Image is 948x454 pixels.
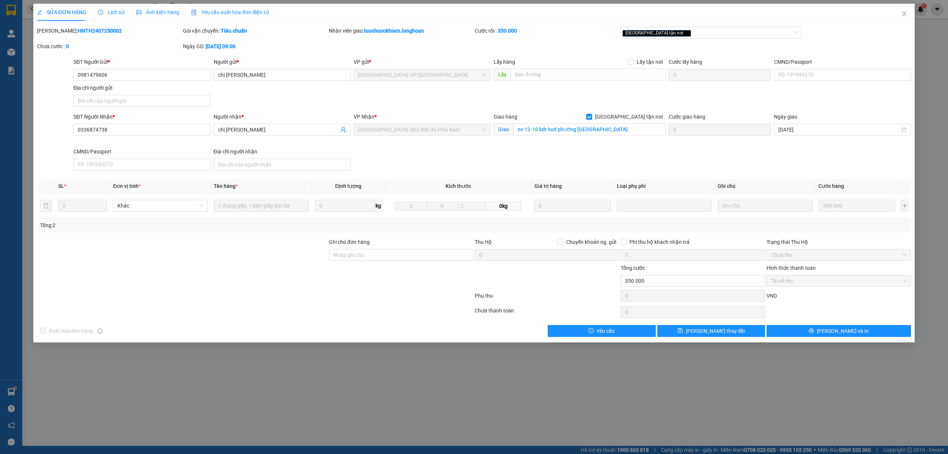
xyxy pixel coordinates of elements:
div: Nhân viên giao: [329,27,473,35]
div: Địa chỉ người nhận [214,148,351,156]
span: Hà Nội: VP Tây Hồ [358,69,486,80]
span: Giao hàng [494,114,517,120]
span: Xuất hóa đơn hàng [46,327,96,335]
span: Lấy hàng [494,59,515,65]
span: close [684,31,688,35]
img: icon [191,10,197,16]
span: edit [37,10,42,15]
label: Hình thức thanh toán [767,265,816,271]
div: Tổng: 2 [40,221,365,229]
label: Cước lấy hàng [669,59,702,65]
button: Close [894,4,915,24]
div: Chưa cước : [37,42,181,50]
span: Khác [117,200,203,211]
div: Trạng thái Thu Hộ [767,238,911,246]
th: Loại phụ phí [614,179,715,193]
input: Giao tận nơi [513,123,666,135]
span: Giá trị hàng [534,183,562,189]
input: R [427,202,458,211]
div: Người gửi [214,58,351,66]
button: plus [901,200,908,212]
span: close [901,11,907,17]
span: VND [767,293,777,299]
div: SĐT Người Gửi [73,58,210,66]
span: Chuyển khoản ng. gửi [563,238,619,246]
span: exclamation-circle [588,328,594,334]
input: Địa chỉ của người gửi [73,95,210,107]
div: Ngày GD: [183,42,327,50]
span: Lấy tận nơi [634,58,666,66]
input: Ghi chú đơn hàng [329,249,473,261]
span: Lấy [494,69,511,80]
span: info-circle [97,328,103,334]
span: Đơn vị tính [113,183,141,189]
input: D [395,202,427,211]
div: CMND/Passport [73,148,210,156]
span: Ảnh kiện hàng [136,9,179,15]
span: [GEOGRAPHIC_DATA] tận nơi [592,113,666,121]
input: Cước giao hàng [669,124,771,136]
input: Địa chỉ của người nhận [214,159,351,170]
span: 0kg [486,202,521,211]
div: Người nhận [214,113,351,121]
div: [PERSON_NAME]: [37,27,181,35]
span: [PERSON_NAME] và In [817,327,869,335]
button: save[PERSON_NAME] thay đổi [657,325,765,337]
span: user-add [340,127,346,133]
span: Chưa thu [771,249,907,261]
b: 0 [66,43,69,49]
input: Ghi Chú [718,200,812,212]
button: delete [40,200,52,212]
b: [DATE] 09:06 [206,43,236,49]
th: Ghi chú [715,179,815,193]
label: Ngày giao [774,114,797,120]
span: Kích thước [445,183,471,189]
span: [GEOGRAPHIC_DATA] tận nơi [622,30,691,37]
input: VD: Bàn, Ghế [214,200,308,212]
div: Địa chỉ người gửi [73,84,210,92]
span: SL [58,183,64,189]
div: Cước rồi : [475,27,619,35]
input: C [458,202,486,211]
input: Cước lấy hàng [669,69,771,81]
span: Tổng cước [621,265,645,271]
span: Giao [494,123,513,135]
span: Phí thu hộ khách nhận trả [627,238,692,246]
input: 0 [818,200,895,212]
span: SỬA ĐƠN HÀNG [37,9,86,15]
span: Nha Trang: Kho Bến Xe Phía Nam [358,124,486,135]
b: 350.000 [498,28,517,34]
div: SĐT Người Nhận [73,113,210,121]
input: Dọc đường [511,69,666,80]
span: Lịch sử [98,9,124,15]
span: Tài xế thu [771,275,907,286]
b: luunhuockhiem.longhoan [364,28,424,34]
label: Cước giao hàng [669,114,705,120]
b: HNTH2407250002 [78,28,122,34]
span: clock-circle [98,10,103,15]
span: printer [809,328,814,334]
button: exclamation-circleYêu cầu [548,325,656,337]
label: Ghi chú đơn hàng [329,239,370,245]
span: VP Nhận [354,114,374,120]
span: save [678,328,683,334]
div: CMND/Passport [774,58,911,66]
span: Tên hàng [214,183,238,189]
span: Định lượng [335,183,361,189]
input: Ngày giao [778,126,900,134]
b: Tiêu chuẩn [221,28,247,34]
span: [PERSON_NAME] thay đổi [686,327,745,335]
input: 0 [534,200,611,212]
span: Yêu cầu [597,327,615,335]
button: printer[PERSON_NAME] và In [767,325,911,337]
div: Phụ thu [474,292,620,305]
div: Chưa thanh toán [474,306,620,319]
div: VP gửi [354,58,491,66]
span: Thu Hộ [475,239,492,245]
span: Cước hàng [818,183,844,189]
span: picture [136,10,141,15]
div: Gói vận chuyển: [183,27,327,35]
span: kg [375,200,382,212]
span: Yêu cầu xuất hóa đơn điện tử [191,9,269,15]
